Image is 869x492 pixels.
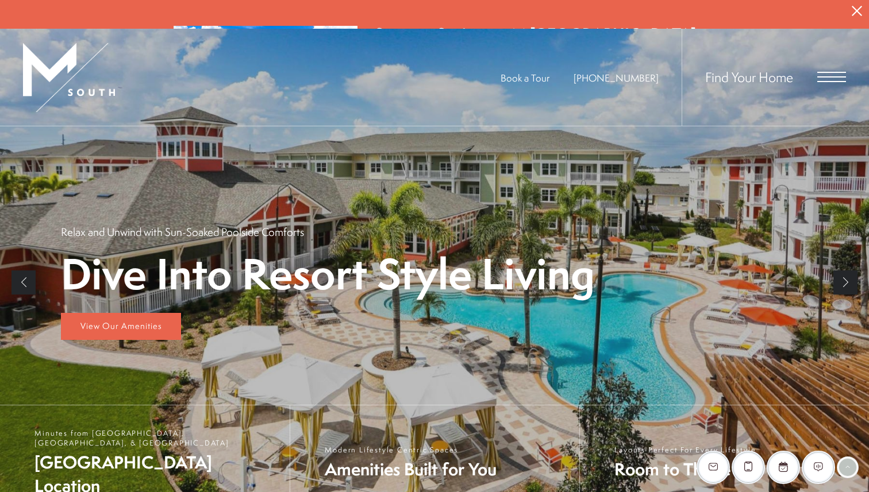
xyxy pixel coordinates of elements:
button: Open Menu [817,72,846,83]
img: Summer Savings at M South Apartments [174,26,357,133]
span: Room to Thrive [614,458,756,481]
a: Book a Tour [501,71,549,84]
img: MSouth [23,43,115,112]
a: View Our Amenities [61,313,181,340]
p: Relax and Unwind with Sun-Soaked Poolside Comforts [61,224,304,239]
a: Next [833,270,858,295]
a: Call Us at 813-570-8014 [574,71,659,84]
a: Find Your Home [705,68,793,87]
span: Layouts Perfect For Every Lifestyle [614,445,756,455]
span: Modern Lifestyle Centric Spaces [325,445,497,455]
div: Summer Savings at M [GEOGRAPHIC_DATA] [375,23,696,45]
a: Previous [11,270,36,295]
span: [PHONE_NUMBER] [574,71,659,84]
p: Dive Into Resort Style Living [61,251,595,296]
span: View Our Amenities [80,320,162,332]
span: Amenities Built for You [325,458,497,481]
span: Minutes from [GEOGRAPHIC_DATA], [GEOGRAPHIC_DATA], & [GEOGRAPHIC_DATA] [34,428,278,448]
